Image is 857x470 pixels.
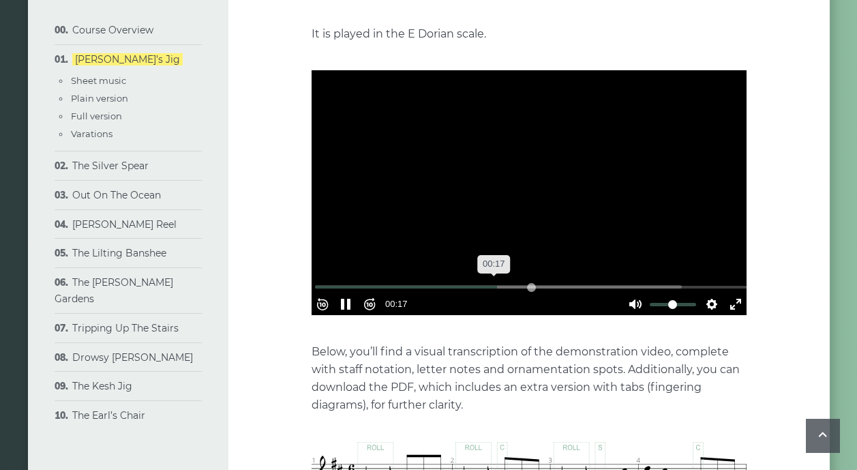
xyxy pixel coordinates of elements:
a: [PERSON_NAME] Reel [72,218,177,231]
a: [PERSON_NAME]’s Jig [72,53,183,65]
a: Out On The Ocean [72,189,161,201]
p: It is played in the E Dorian scale. [312,25,747,43]
a: The Earl’s Chair [72,409,145,422]
a: Tripping Up The Stairs [72,322,179,334]
a: Sheet music [71,75,126,86]
a: Varations [71,128,112,139]
a: Course Overview [72,24,153,36]
a: The Lilting Banshee [72,247,166,259]
a: Drowsy [PERSON_NAME] [72,351,193,364]
p: Below, you’ll find a visual transcription of the demonstration video, complete with staff notatio... [312,343,747,414]
a: The Kesh Jig [72,380,132,392]
a: Full version [71,111,122,121]
a: The Silver Spear [72,160,149,172]
a: The [PERSON_NAME] Gardens [55,276,173,305]
a: Plain version [71,93,128,104]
